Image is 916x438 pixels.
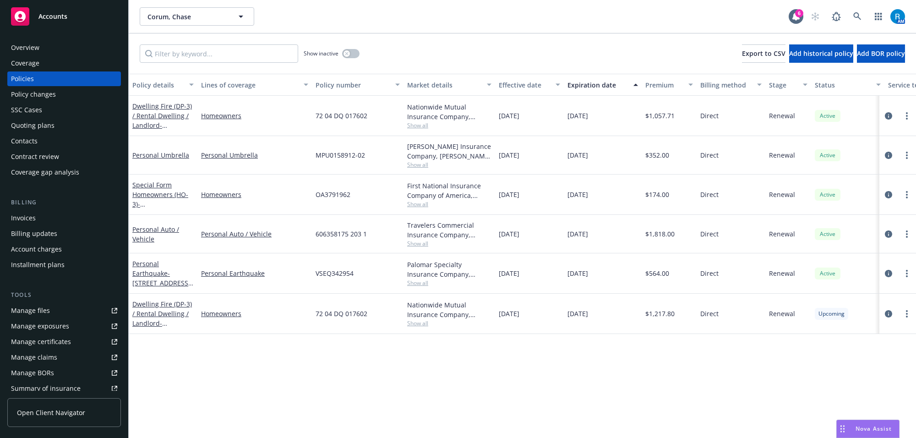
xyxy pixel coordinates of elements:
button: Policy number [312,74,403,96]
div: Market details [407,80,481,90]
span: [DATE] [567,229,588,239]
a: Manage certificates [7,334,121,349]
div: Premium [645,80,683,90]
span: [DATE] [567,190,588,199]
span: Show all [407,319,491,327]
span: Direct [700,111,719,120]
span: MPU0158912-02 [316,150,365,160]
button: Corum, Chase [140,7,254,26]
div: Manage BORs [11,366,54,380]
span: Active [818,151,837,159]
div: Stage [769,80,797,90]
a: Dwelling Fire (DP-3) / Rental Dwelling / Landlord [132,102,192,149]
div: Billing updates [11,226,57,241]
a: Manage files [7,303,121,318]
a: circleInformation [883,110,894,121]
span: $352.00 [645,150,669,160]
span: Renewal [769,229,795,239]
a: Accounts [7,4,121,29]
span: OA3791962 [316,190,350,199]
div: Summary of insurance [11,381,81,396]
span: Direct [700,268,719,278]
div: Billing [7,198,121,207]
img: photo [890,9,905,24]
a: more [901,110,912,121]
div: SSC Cases [11,103,42,117]
input: Filter by keyword... [140,44,298,63]
span: Show all [407,240,491,247]
span: Manage exposures [7,319,121,334]
span: Corum, Chase [147,12,227,22]
a: Homeowners [201,111,308,120]
span: Nova Assist [856,425,892,433]
button: Add historical policy [789,44,853,63]
div: Overview [11,40,39,55]
button: Premium [642,74,697,96]
div: First National Insurance Company of America, Safeco Insurance [407,181,491,200]
div: Palomar Specialty Insurance Company, Palomar, Arrowhead General Insurance Agency, Inc. [407,260,491,279]
a: Coverage [7,56,121,71]
a: more [901,150,912,161]
span: $174.00 [645,190,669,199]
div: Installment plans [11,257,65,272]
div: Account charges [11,242,62,257]
a: Personal Auto / Vehicle [201,229,308,239]
div: Drag to move [837,420,848,438]
a: Manage claims [7,350,121,365]
a: Billing updates [7,226,121,241]
a: SSC Cases [7,103,121,117]
span: Active [818,191,837,199]
div: Policy details [132,80,184,90]
span: [DATE] [499,229,519,239]
div: Contract review [11,149,59,164]
a: circleInformation [883,308,894,319]
span: [DATE] [499,111,519,120]
div: Billing method [700,80,752,90]
a: circleInformation [883,150,894,161]
span: Renewal [769,190,795,199]
span: [DATE] [567,309,588,318]
span: Upcoming [818,310,845,318]
a: Personal Umbrella [201,150,308,160]
a: Coverage gap analysis [7,165,121,180]
a: Homeowners [201,309,308,318]
div: Manage claims [11,350,57,365]
div: Nationwide Mutual Insurance Company, Nationwide Insurance Company [407,300,491,319]
button: Add BOR policy [857,44,905,63]
div: Tools [7,290,121,300]
span: Direct [700,309,719,318]
button: Billing method [697,74,765,96]
span: Show inactive [304,49,338,57]
a: circleInformation [883,189,894,200]
a: more [901,229,912,240]
a: more [901,268,912,279]
a: Switch app [869,7,888,26]
div: Manage exposures [11,319,69,334]
span: $1,057.71 [645,111,675,120]
a: Dwelling Fire (DP-3) / Rental Dwelling / Landlord [132,300,192,347]
button: Expiration date [564,74,642,96]
div: Expiration date [567,80,628,90]
span: Show all [407,279,491,287]
a: Special Form Homeowners (HO-3) [132,181,191,218]
span: Active [818,230,837,238]
span: Active [818,112,837,120]
span: Renewal [769,150,795,160]
a: circleInformation [883,268,894,279]
span: - [STREET_ADDRESS][PERSON_NAME] [132,269,193,297]
span: Renewal [769,111,795,120]
div: Lines of coverage [201,80,298,90]
span: - [STREET_ADDRESS][PERSON_NAME] [132,319,191,347]
span: [DATE] [499,190,519,199]
div: Quoting plans [11,118,55,133]
div: Policy number [316,80,390,90]
div: Policies [11,71,34,86]
a: Homeowners [201,190,308,199]
div: Coverage gap analysis [11,165,79,180]
span: $564.00 [645,268,669,278]
a: Policy changes [7,87,121,102]
a: Start snowing [806,7,824,26]
span: [DATE] [567,150,588,160]
div: Manage files [11,303,50,318]
button: Policy details [129,74,197,96]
